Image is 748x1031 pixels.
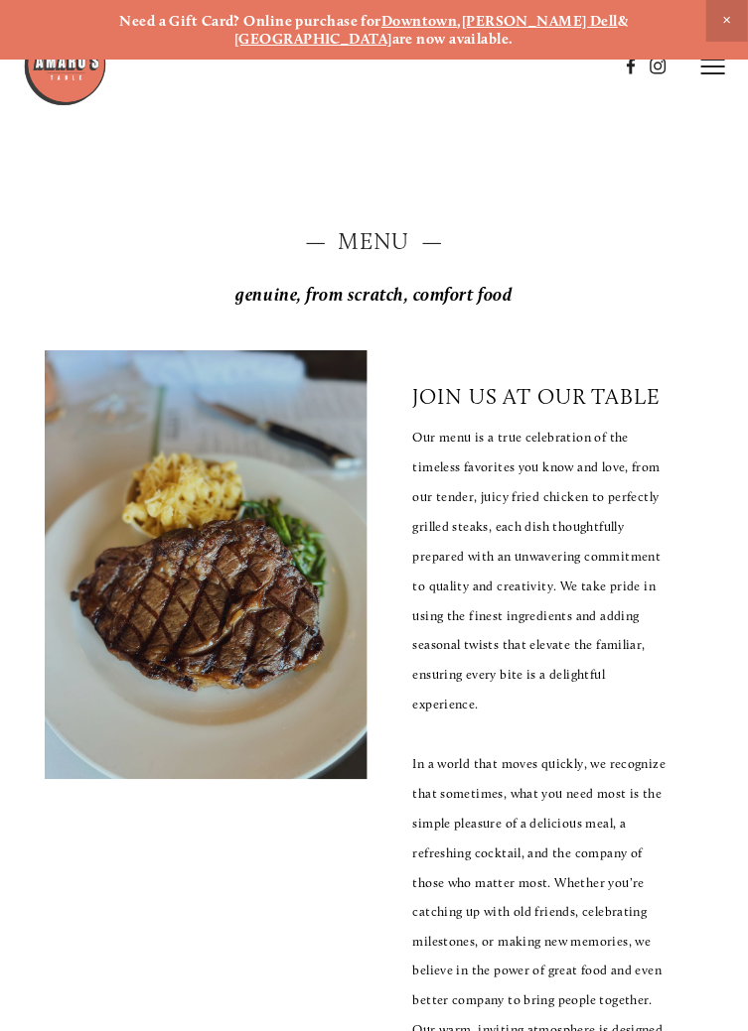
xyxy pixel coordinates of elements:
p: Our menu is a true celebration of the timeless favorites you know and love, from our tender, juic... [413,423,672,719]
a: Downtown [381,12,458,30]
strong: , [458,12,462,30]
strong: are now available. [392,30,514,48]
strong: & [618,12,628,30]
img: Amaro's Table [23,23,107,107]
strong: Need a Gift Card? Online purchase for [119,12,381,30]
h2: — Menu — [45,226,703,258]
a: [PERSON_NAME] Dell [462,12,618,30]
a: [GEOGRAPHIC_DATA] [234,30,392,48]
p: join us at our table [413,384,661,409]
em: genuine, from scratch, comfort food [236,284,513,306]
